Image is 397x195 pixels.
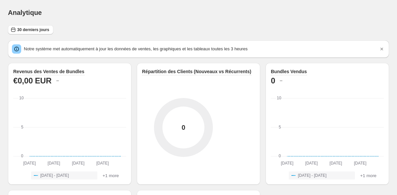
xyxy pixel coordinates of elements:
button: [DATE] - [DATE] [31,171,97,179]
text: [DATE] [48,161,60,166]
text: [DATE] [305,161,318,166]
span: [DATE] - [DATE] [298,173,326,178]
text: 0 [21,154,24,158]
h3: Bundles Vendus [271,68,307,75]
text: [DATE] [72,161,84,166]
text: [DATE] [96,161,109,166]
h3: Revenus des Ventes de Bundles [13,68,84,75]
button: [DATE] - [DATE] [289,171,355,179]
text: [DATE] [354,161,367,166]
span: Notre système met automatiquement à jour les données de ventes, les graphiques et les tableaux to... [24,46,248,51]
button: Dismiss notification [377,44,386,54]
text: [DATE] [23,161,36,166]
h3: Répartition des Clients (Nouveaux vs Récurrents) [142,68,251,75]
h2: €0,00 EUR [13,75,52,86]
h1: Analytique [8,9,42,17]
button: 30 derniers jours [8,25,53,34]
text: 5 [21,125,24,129]
h2: 0 [271,75,275,86]
text: 5 [279,125,281,129]
button: +1 more [101,171,121,179]
span: [DATE] - [DATE] [40,173,69,178]
text: 10 [277,96,281,100]
text: [DATE] [281,161,293,166]
button: +1 more [358,171,378,179]
span: 30 derniers jours [17,27,49,32]
text: 0 [279,154,281,158]
text: [DATE] [329,161,342,166]
text: 10 [19,96,24,100]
